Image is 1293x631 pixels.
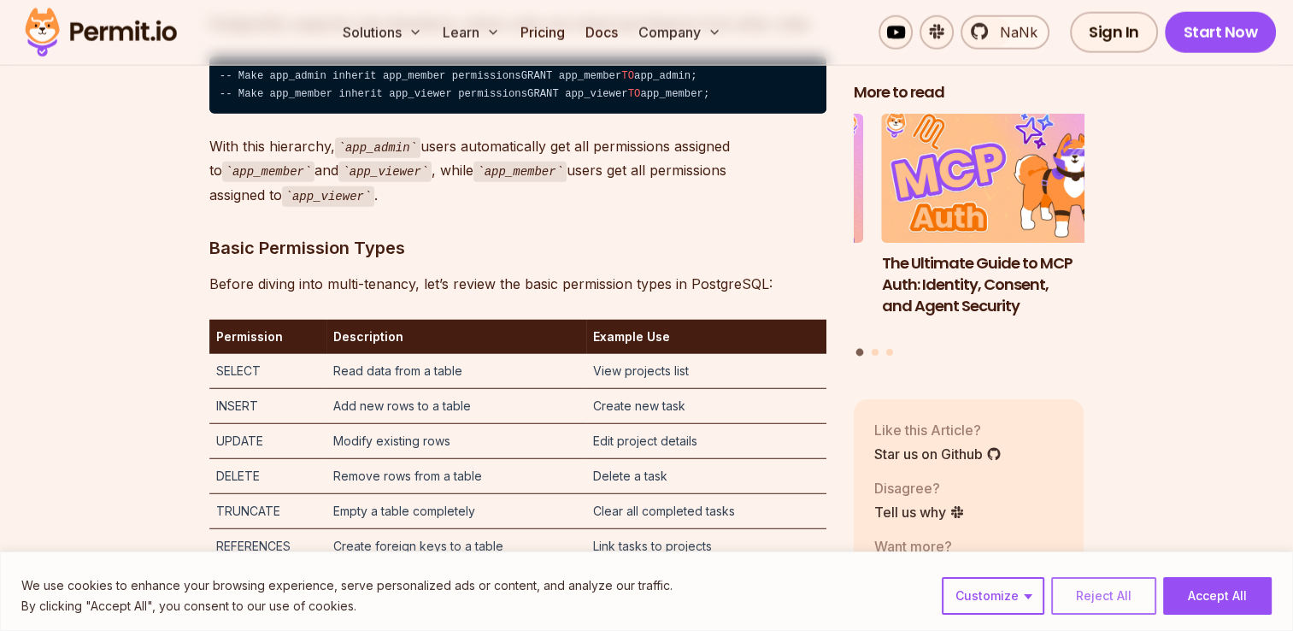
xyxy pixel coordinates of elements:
[21,575,673,596] p: We use cookies to enhance your browsing experience, serve personalized ads or content, and analyz...
[621,70,634,82] span: TO
[632,15,728,50] button: Company
[326,529,586,564] td: Create foreign keys to a table
[882,114,1113,339] a: The Ultimate Guide to MCP Auth: Identity, Consent, and Agent SecurityThe Ultimate Guide to MCP Au...
[209,529,326,564] td: REFERENCES
[209,234,826,262] h3: Basic Permission Types
[872,349,879,356] button: Go to slide 2
[209,134,826,208] p: With this hierarchy, users automatically get all permissions assigned to and , while users get al...
[1070,12,1158,53] a: Sign In
[222,162,315,182] code: app_member
[990,22,1037,43] span: NaNk
[874,502,965,522] a: Tell us why
[586,529,826,564] td: Link tasks to projects
[209,320,326,354] th: Permission
[586,424,826,459] td: Edit project details
[586,494,826,529] td: Clear all completed tasks
[209,272,826,296] p: Before diving into multi-tenancy, let’s review the basic permission types in PostgreSQL:
[209,354,326,389] td: SELECT
[209,56,826,114] code: -- Make app_admin inherit app_member permissionsGRANT app_member app_admin; -- Make app_member in...
[326,320,586,354] th: Description
[632,253,863,338] h3: Human-in-the-Loop for AI Agents: Best Practices, Frameworks, Use Cases, and Demo
[21,596,673,616] p: By clicking "Accept All", you consent to our use of cookies.
[209,424,326,459] td: UPDATE
[326,459,586,494] td: Remove rows from a table
[436,15,507,50] button: Learn
[874,420,1002,440] p: Like this Article?
[326,354,586,389] td: Read data from a table
[586,389,826,424] td: Create new task
[209,389,326,424] td: INSERT
[586,320,826,354] th: Example Use
[326,424,586,459] td: Modify existing rows
[473,162,567,182] code: app_member
[335,138,420,158] code: app_admin
[1051,577,1156,615] button: Reject All
[882,114,1113,339] li: 1 of 3
[282,186,375,207] code: app_viewer
[632,114,863,339] li: 3 of 3
[579,15,625,50] a: Docs
[209,494,326,529] td: TRUNCATE
[338,162,432,182] code: app_viewer
[632,114,863,244] img: Human-in-the-Loop for AI Agents: Best Practices, Frameworks, Use Cases, and Demo
[1165,12,1277,53] a: Start Now
[209,459,326,494] td: DELETE
[854,82,1084,103] h2: More to read
[514,15,572,50] a: Pricing
[17,3,185,62] img: Permit logo
[854,114,1084,359] div: Posts
[628,88,641,100] span: TO
[1163,577,1272,615] button: Accept All
[856,349,864,357] button: Go to slide 1
[874,444,1002,464] a: Star us on Github
[586,459,826,494] td: Delete a task
[886,349,893,356] button: Go to slide 3
[882,253,1113,316] h3: The Ultimate Guide to MCP Auth: Identity, Consent, and Agent Security
[874,536,1008,557] p: Want more?
[942,577,1044,615] button: Customize
[326,494,586,529] td: Empty a table completely
[961,15,1049,50] a: NaNk
[326,389,586,424] td: Add new rows to a table
[874,478,965,498] p: Disagree?
[882,114,1113,244] img: The Ultimate Guide to MCP Auth: Identity, Consent, and Agent Security
[336,15,429,50] button: Solutions
[586,354,826,389] td: View projects list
